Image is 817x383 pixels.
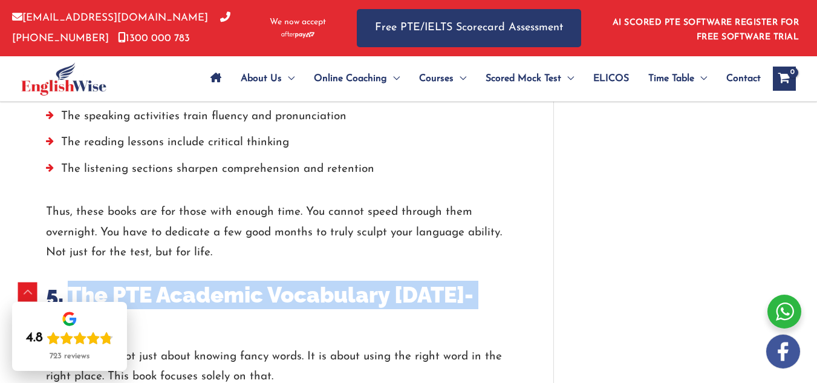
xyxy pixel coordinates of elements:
[773,67,796,91] a: View Shopping Cart, empty
[46,159,517,185] li: The listening sections sharpen comprehension and retention
[486,57,561,100] span: Scored Mock Test
[605,8,805,48] aside: Header Widget 1
[409,57,476,100] a: CoursesMenu Toggle
[231,57,304,100] a: About UsMenu Toggle
[12,13,230,43] a: [PHONE_NUMBER]
[282,57,295,100] span: Menu Toggle
[613,18,799,42] a: AI SCORED PTE SOFTWARE REGISTER FOR FREE SOFTWARE TRIAL
[26,330,113,347] div: Rating: 4.8 out of 5
[46,106,517,133] li: The speaking activities train fluency and pronunciation
[46,202,517,263] p: Thus, these books are for those with enough time. You cannot speed through them overnight. You ha...
[270,16,326,28] span: We now accept
[50,352,90,361] div: 723 reviews
[726,57,761,100] span: Contact
[476,57,584,100] a: Scored Mock TestMenu Toggle
[648,57,694,100] span: Time Table
[46,133,517,159] li: The reading lessons include critical thinking
[241,57,282,100] span: About Us
[766,335,800,368] img: white-facebook.png
[717,57,761,100] a: Contact
[46,281,517,338] h2: 5. The PTE Academic Vocabulary [DATE]-[DATE]
[21,62,106,96] img: cropped-ew-logo
[639,57,717,100] a: Time TableMenu Toggle
[304,57,409,100] a: Online CoachingMenu Toggle
[694,57,707,100] span: Menu Toggle
[419,57,454,100] span: Courses
[118,33,190,44] a: 1300 000 783
[357,9,581,47] a: Free PTE/IELTS Scorecard Assessment
[561,57,574,100] span: Menu Toggle
[593,57,629,100] span: ELICOS
[584,57,639,100] a: ELICOS
[201,57,761,100] nav: Site Navigation: Main Menu
[314,57,387,100] span: Online Coaching
[387,57,400,100] span: Menu Toggle
[26,330,43,347] div: 4.8
[454,57,466,100] span: Menu Toggle
[12,13,208,23] a: [EMAIL_ADDRESS][DOMAIN_NAME]
[281,31,314,38] img: Afterpay-Logo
